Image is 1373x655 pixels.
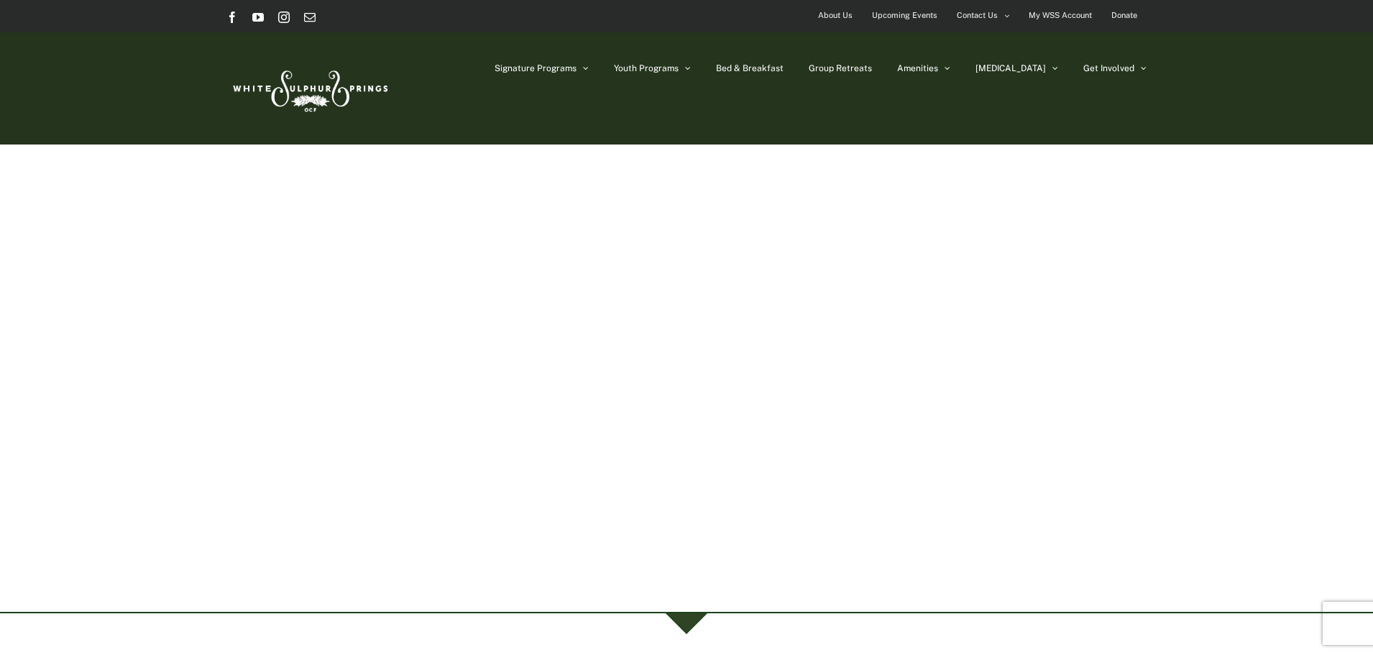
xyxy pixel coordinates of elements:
span: Group Retreats [809,64,872,73]
span: Signature Programs [495,64,577,73]
span: My WSS Account [1029,5,1092,26]
a: Get Involved [1083,32,1147,104]
span: Bed & Breakfast [716,64,784,73]
a: Email [304,12,316,23]
span: Contact Us [957,5,998,26]
img: White Sulphur Springs Logo [226,55,392,122]
span: Amenities [897,64,938,73]
span: Get Involved [1083,64,1134,73]
a: Facebook [226,12,238,23]
a: Instagram [278,12,290,23]
a: Group Retreats [809,32,872,104]
span: About Us [818,5,853,26]
a: Amenities [897,32,950,104]
a: [MEDICAL_DATA] [975,32,1058,104]
span: Youth Programs [614,64,679,73]
a: Signature Programs [495,32,589,104]
span: Donate [1111,5,1137,26]
a: YouTube [252,12,264,23]
span: Upcoming Events [872,5,937,26]
span: [MEDICAL_DATA] [975,64,1046,73]
a: Bed & Breakfast [716,32,784,104]
nav: Main Menu [495,32,1147,104]
a: Youth Programs [614,32,691,104]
